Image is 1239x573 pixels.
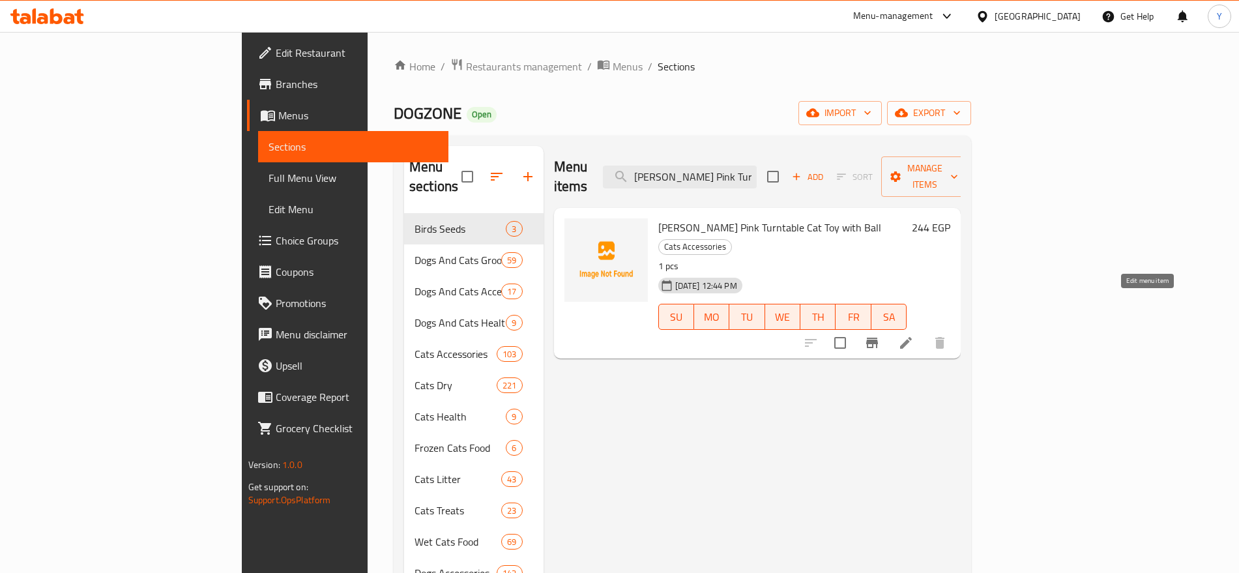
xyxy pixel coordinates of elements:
[404,495,544,526] div: Cats Treats23
[800,304,836,330] button: TH
[467,109,497,120] span: Open
[787,167,828,187] button: Add
[506,409,522,424] div: items
[670,280,742,292] span: [DATE] 12:44 PM
[502,254,521,267] span: 59
[404,213,544,244] div: Birds Seeds3
[404,276,544,307] div: Dogs And Cats Accessories17
[881,156,969,197] button: Manage items
[735,308,759,327] span: TU
[506,317,521,329] span: 9
[247,68,448,100] a: Branches
[415,221,506,237] div: Birds Seeds
[836,304,871,330] button: FR
[658,304,694,330] button: SU
[502,505,521,517] span: 23
[871,304,907,330] button: SA
[506,411,521,423] span: 9
[415,503,501,518] span: Cats Treats
[415,409,506,424] div: Cats Health
[247,100,448,131] a: Menus
[415,471,501,487] span: Cats Litter
[897,105,961,121] span: export
[597,58,643,75] a: Menus
[841,308,866,327] span: FR
[658,239,732,255] div: Cats Accessories
[506,315,522,331] div: items
[658,59,695,74] span: Sections
[248,492,331,508] a: Support.OpsPlatform
[765,304,800,330] button: WE
[501,503,522,518] div: items
[877,308,901,327] span: SA
[613,59,643,74] span: Menus
[276,45,438,61] span: Edit Restaurant
[467,107,497,123] div: Open
[658,258,907,274] p: 1 pcs
[648,59,652,74] li: /
[394,58,971,75] nav: breadcrumb
[501,252,522,268] div: items
[790,169,825,184] span: Add
[248,478,308,495] span: Get support on:
[276,264,438,280] span: Coupons
[276,295,438,311] span: Promotions
[258,162,448,194] a: Full Menu View
[415,534,501,550] span: Wet Cats Food
[699,308,724,327] span: MO
[404,401,544,432] div: Cats Health9
[276,327,438,342] span: Menu disclaimer
[502,536,521,548] span: 69
[247,350,448,381] a: Upsell
[912,218,950,237] h6: 244 EGP
[258,194,448,225] a: Edit Menu
[497,348,521,360] span: 103
[404,463,544,495] div: Cats Litter43
[497,377,522,393] div: items
[415,377,497,393] span: Cats Dry
[587,59,592,74] li: /
[995,9,1081,23] div: [GEOGRAPHIC_DATA]
[856,327,888,359] button: Branch-specific-item
[415,284,501,299] span: Dogs And Cats Accessories
[1217,9,1222,23] span: Y
[450,58,582,75] a: Restaurants management
[664,308,689,327] span: SU
[506,221,522,237] div: items
[502,286,521,298] span: 17
[247,413,448,444] a: Grocery Checklist
[415,346,497,362] div: Cats Accessories
[497,346,522,362] div: items
[269,139,438,154] span: Sections
[276,233,438,248] span: Choice Groups
[887,101,971,125] button: export
[497,379,521,392] span: 221
[828,167,881,187] span: Select section first
[276,420,438,436] span: Grocery Checklist
[415,252,501,268] div: Dogs And Cats Grooming
[247,37,448,68] a: Edit Restaurant
[248,456,280,473] span: Version:
[924,327,955,359] button: delete
[481,161,512,192] span: Sort sections
[276,389,438,405] span: Coverage Report
[787,167,828,187] span: Add item
[798,101,882,125] button: import
[729,304,765,330] button: TU
[415,315,506,331] span: Dogs And Cats Health
[415,440,506,456] span: Frozen Cats Food
[564,218,648,302] img: Harry Yaya Pink Turntable Cat Toy with Ball
[404,526,544,557] div: Wet Cats Food69
[826,329,854,357] span: Select to update
[506,440,522,456] div: items
[247,319,448,350] a: Menu disclaimer
[278,108,438,123] span: Menus
[454,163,481,190] span: Select all sections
